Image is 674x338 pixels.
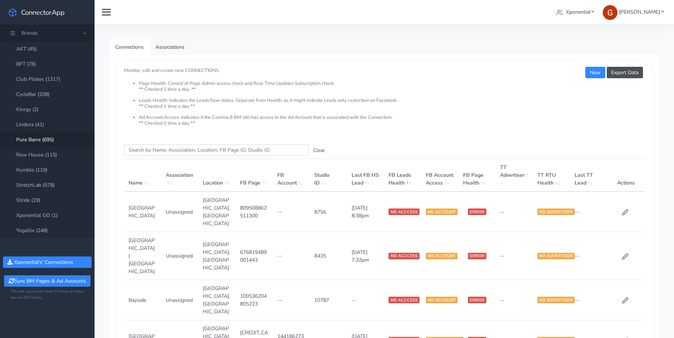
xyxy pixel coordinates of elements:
[309,145,329,156] button: Clear
[496,159,533,192] th: TT Advertiser
[585,67,605,78] button: New
[273,159,310,192] th: FB Account
[468,208,486,215] span: ERROR
[496,192,533,232] td: --
[310,280,347,320] td: 10787
[496,280,533,320] td: --
[347,232,384,280] td: [DATE] 7:32pm
[236,192,273,232] td: 809508862511300
[4,275,90,287] button: Sync BM Pages & Ad Accounts
[124,232,161,280] td: [GEOGRAPHIC_DATA] | [GEOGRAPHIC_DATA]
[426,208,458,215] span: NO ACCOUNT
[537,208,575,215] span: NO ADVERTISER
[537,253,575,259] span: NO ADVERTISER
[421,159,459,192] th: FB Account Access
[459,159,496,192] th: FB Page Health
[426,253,458,259] span: NO ACCOUNT
[570,159,608,192] th: Last TT Lead
[161,280,199,320] td: Unassigned
[347,159,384,192] th: Last FB HS Lead
[109,39,150,55] a: Connections
[607,159,644,192] th: Actions
[603,5,617,20] img: Greg Clemmons
[161,192,199,232] td: Unassigned
[389,208,419,215] span: NO ACCCESS
[273,192,310,232] td: --
[537,297,575,303] span: NO ADVERTISER
[161,232,199,280] td: Unassigned
[3,256,92,268] button: Xponential's' Connections
[124,144,309,156] input: enter text you want to search
[553,5,597,19] a: Xponential
[468,297,486,303] span: ERROR
[347,280,384,320] td: --
[198,280,236,320] td: [GEOGRAPHIC_DATA],[GEOGRAPHIC_DATA]
[236,280,273,320] td: 100536204805223
[310,192,347,232] td: 8756
[607,67,643,78] button: Export Data
[198,192,236,232] td: [GEOGRAPHIC_DATA],[GEOGRAPHIC_DATA]
[236,232,273,280] td: 676819489001443
[426,297,458,303] span: NO ACCOUNT
[198,232,236,280] td: [GEOGRAPHIC_DATA],[GEOGRAPHIC_DATA]
[619,8,660,15] span: [PERSON_NAME]
[21,30,38,37] span: Brands
[150,39,191,55] a: Associations
[570,232,608,280] td: --
[600,5,667,19] a: [PERSON_NAME]
[236,159,273,192] th: FB Page
[198,159,236,192] th: Location
[570,280,608,320] td: --
[310,159,347,192] th: Studio ID
[124,159,161,192] th: Name
[310,232,347,280] td: 8435
[139,115,644,126] li: Ad Account Access: Indicates if the Comma,8 BM still has access to the Ad Account that is associa...
[273,280,310,320] td: --
[496,232,533,280] td: --
[533,159,570,192] th: TT RTU Health
[347,192,384,232] td: [DATE] 8:38pm
[384,159,421,192] th: FB Leads Health
[21,8,65,17] span: ConnectorApp
[389,297,419,303] span: NO ACCCESS
[139,81,644,98] li: Page Health: Consist of Page Admin access check and Real Time Updates Subscription check. ** Chec...
[468,253,486,259] span: ERROR
[10,289,84,301] small: *Do not sync more then 5 times an hour due to API limits.
[124,61,644,126] small: Monitor, edit and create new CONNECTIONS:
[124,192,161,232] td: [GEOGRAPHIC_DATA]
[389,253,419,259] span: NO ACCCESS
[161,159,199,192] th: Association
[570,192,608,232] td: --
[124,280,161,320] td: Bayside
[273,232,310,280] td: --
[139,98,644,115] li: Leads Health: Indicates the Leads flow status. Separate from Health, as it might indicate Leads o...
[566,8,591,15] span: Xponential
